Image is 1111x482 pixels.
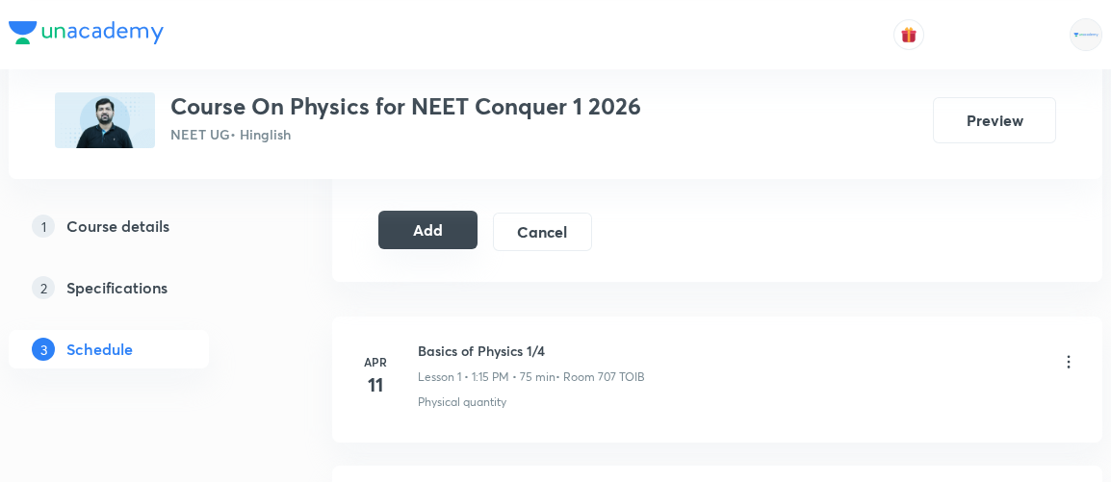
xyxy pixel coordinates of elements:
[9,21,164,49] a: Company Logo
[356,370,395,399] h4: 11
[555,368,645,386] p: • Room 707 TOIB
[9,207,271,245] a: 1Course details
[493,213,592,251] button: Cancel
[418,341,645,361] h6: Basics of Physics 1/4
[66,276,168,299] h5: Specifications
[66,338,133,361] h5: Schedule
[66,215,169,238] h5: Course details
[356,353,395,370] h6: Apr
[893,19,924,50] button: avatar
[9,268,271,307] a: 2Specifications
[900,26,917,43] img: avatar
[32,338,55,361] p: 3
[170,92,641,120] h3: Course On Physics for NEET Conquer 1 2026
[32,215,55,238] p: 1
[933,97,1056,143] button: Preview
[418,368,555,386] p: Lesson 1 • 1:15 PM • 75 min
[418,393,506,411] p: Physical quantity
[32,276,55,299] p: 2
[378,211,478,249] button: Add
[9,21,164,44] img: Company Logo
[1070,18,1102,51] img: Rahul Mishra
[55,92,155,148] img: 7E906807-3FA5-40F8-A3FA-4C5B00D35606_plus.png
[170,124,641,144] p: NEET UG • Hinglish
